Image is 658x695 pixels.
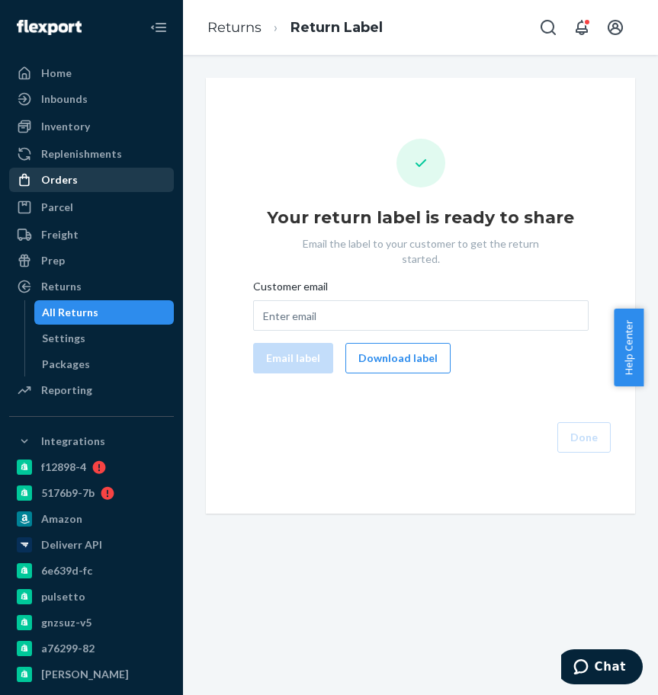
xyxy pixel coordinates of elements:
h1: Your return label is ready to share [267,206,574,230]
span: Customer email [253,279,328,300]
a: All Returns [34,300,175,325]
div: Home [41,66,72,81]
ol: breadcrumbs [195,5,395,50]
button: Email label [253,343,333,373]
button: Done [557,422,611,453]
a: 5176b9-7b [9,481,174,505]
div: Packages [42,357,90,372]
a: Replenishments [9,142,174,166]
img: Flexport logo [17,20,82,35]
div: 5176b9-7b [41,485,95,501]
button: Download label [345,343,451,373]
div: Orders [41,172,78,187]
button: Close Navigation [143,12,174,43]
div: a76299-82 [41,641,95,656]
div: Amazon [41,511,82,527]
a: Parcel [9,195,174,219]
p: Email the label to your customer to get the return started. [287,236,554,267]
div: Parcel [41,200,73,215]
a: pulsetto [9,585,174,609]
div: Deliverr API [41,537,102,552]
a: Home [9,61,174,85]
input: Customer email [253,300,589,331]
a: Returns [9,274,174,299]
div: gnzsuz-v5 [41,615,91,630]
iframe: Opens a widget where you can chat to one of our agents [561,649,643,687]
button: Open Search Box [533,12,563,43]
a: Inventory [9,114,174,139]
a: Returns [207,19,262,36]
button: Open account menu [600,12,631,43]
a: Reporting [9,378,174,402]
a: gnzsuz-v5 [9,610,174,635]
div: All Returns [42,305,98,320]
a: Return Label [290,19,383,36]
a: [PERSON_NAME] [9,662,174,687]
a: Packages [34,352,175,376]
button: Help Center [614,309,644,386]
div: Returns [41,279,82,294]
div: Settings [42,331,85,346]
a: a76299-82 [9,636,174,661]
div: [PERSON_NAME] [41,667,129,682]
a: Inbounds [9,87,174,111]
div: Freight [41,227,79,242]
div: Inbounds [41,91,88,107]
a: Settings [34,326,175,351]
a: Deliverr API [9,533,174,557]
div: Reporting [41,383,92,398]
a: 6e639d-fc [9,559,174,583]
div: Integrations [41,434,105,449]
a: Amazon [9,507,174,531]
div: Inventory [41,119,90,134]
div: f12898-4 [41,460,86,475]
a: Freight [9,223,174,247]
div: Replenishments [41,146,122,162]
a: Prep [9,248,174,273]
a: f12898-4 [9,455,174,479]
div: 6e639d-fc [41,563,92,578]
button: Open notifications [567,12,597,43]
button: Integrations [9,429,174,453]
div: pulsetto [41,589,85,604]
div: Prep [41,253,65,268]
a: Orders [9,168,174,192]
